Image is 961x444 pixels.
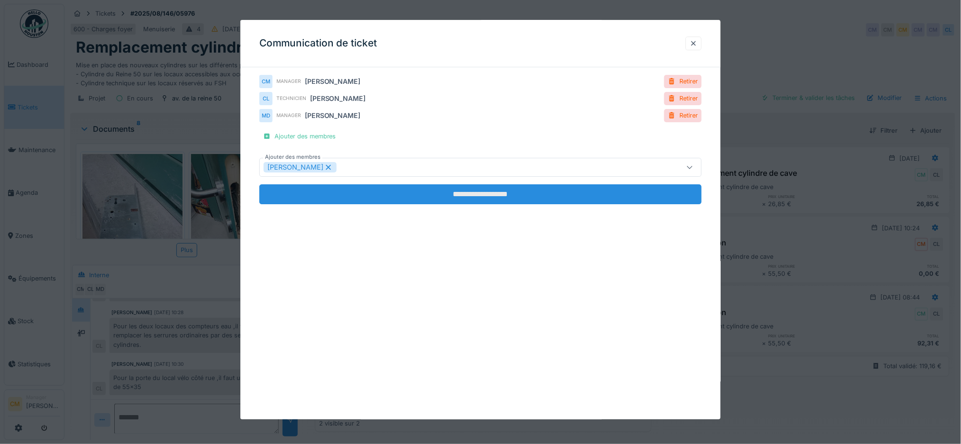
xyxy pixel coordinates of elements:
div: [PERSON_NAME] [264,162,337,172]
div: Manager [276,112,301,119]
div: MD [259,109,273,122]
div: Retirer [664,92,702,105]
label: Ajouter des membres [263,153,322,161]
div: CL [259,92,273,105]
div: Ajouter des membres [259,130,340,143]
div: CM [259,75,273,88]
div: Technicien [276,95,306,102]
div: [PERSON_NAME] [305,111,361,121]
div: [PERSON_NAME] [310,94,366,104]
div: Manager [276,78,301,85]
div: Retirer [664,75,702,88]
div: [PERSON_NAME] [305,77,361,87]
div: Retirer [664,109,702,122]
h3: Communication de ticket [259,37,377,49]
